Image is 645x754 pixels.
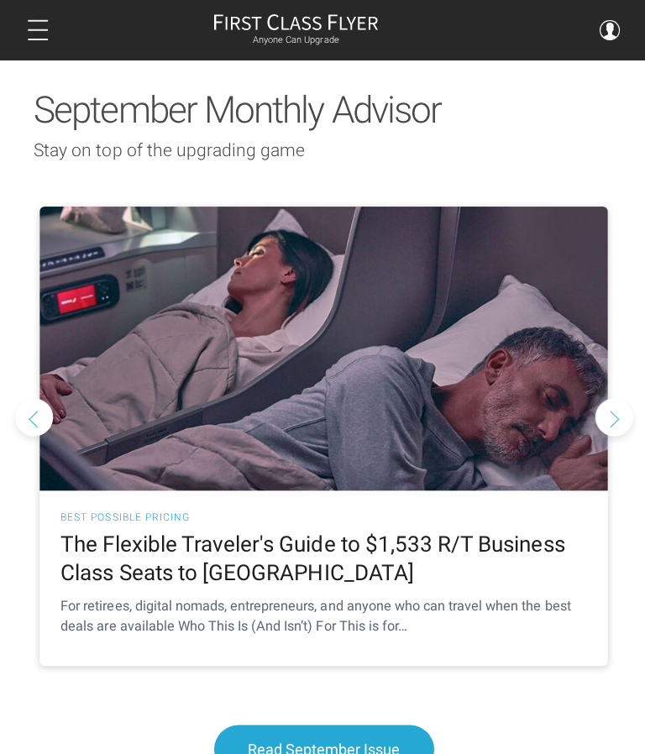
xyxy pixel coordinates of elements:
a: First Class FlyerAnyone Can Upgrade [212,13,377,47]
span: September Monthly Advisor [34,87,439,131]
button: Next slide [593,397,631,435]
a: Best Possible Pricing The Flexible Traveler's Guide to $1,533 R/T Business Class Seats to [GEOGRA... [39,206,606,663]
div: For retirees, digital nomads, entrepreneurs, and anyone who can travel when the best deals are av... [60,594,585,635]
small: Anyone Can Upgrade [212,34,377,46]
img: First Class Flyer [212,13,377,31]
button: Previous slide [15,397,53,435]
span: Stay on top of the upgrading game [34,139,304,160]
h2: The Flexible Traveler's Guide to $1,533 R/T Business Class Seats to [GEOGRAPHIC_DATA] [60,528,585,585]
h3: Best Possible Pricing [60,510,585,520]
